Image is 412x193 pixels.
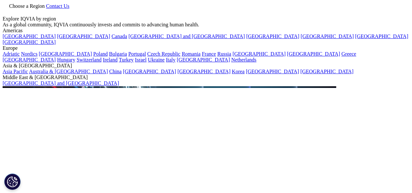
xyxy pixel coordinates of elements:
div: Asia & [GEOGRAPHIC_DATA] [3,63,409,69]
a: Poland [93,51,107,57]
a: Contact Us [46,3,69,9]
a: France [202,51,216,57]
a: [GEOGRAPHIC_DATA] [39,51,92,57]
a: Romania [182,51,201,57]
a: [GEOGRAPHIC_DATA] and [GEOGRAPHIC_DATA] [128,34,245,39]
a: Australia & [GEOGRAPHIC_DATA] [29,69,108,74]
a: [GEOGRAPHIC_DATA] [3,34,56,39]
a: [GEOGRAPHIC_DATA] [177,57,230,62]
a: [GEOGRAPHIC_DATA] [57,34,110,39]
a: Russia [217,51,231,57]
a: [GEOGRAPHIC_DATA] [123,69,176,74]
a: Czech Republic [147,51,180,57]
span: Choose a Region [9,3,45,9]
a: Israel [135,57,147,62]
a: Ukraine [148,57,165,62]
a: China [109,69,121,74]
button: Paramètres des cookies [4,173,21,190]
a: Netherlands [231,57,256,62]
div: Explore IQVIA by region [3,16,409,22]
a: [GEOGRAPHIC_DATA] and [GEOGRAPHIC_DATA] [3,80,119,86]
a: Hungary [57,57,75,62]
a: [GEOGRAPHIC_DATA] [287,51,340,57]
a: Greece [341,51,356,57]
div: Middle East & [GEOGRAPHIC_DATA] [3,75,409,80]
a: Portugal [128,51,146,57]
a: Nordics [21,51,37,57]
a: Adriatic [3,51,20,57]
a: [GEOGRAPHIC_DATA] [300,69,353,74]
a: Italy [166,57,175,62]
div: Europe [3,45,409,51]
div: As a global community, IQVIA continuously invests and commits to advancing human health. [3,22,409,28]
a: Bulgaria [109,51,127,57]
div: Americas [3,28,409,34]
a: [GEOGRAPHIC_DATA] [233,51,286,57]
a: Canada [111,34,127,39]
a: Asia Pacific [3,69,28,74]
a: [GEOGRAPHIC_DATA] [178,69,231,74]
a: Turkey [119,57,134,62]
a: [GEOGRAPHIC_DATA] [355,34,408,39]
a: Ireland [103,57,118,62]
a: [GEOGRAPHIC_DATA] [301,34,354,39]
a: [GEOGRAPHIC_DATA] [3,57,56,62]
a: [GEOGRAPHIC_DATA] [246,34,299,39]
a: [GEOGRAPHIC_DATA] [246,69,299,74]
a: [GEOGRAPHIC_DATA] [3,39,56,45]
a: Switzerland [77,57,101,62]
a: Korea [232,69,245,74]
